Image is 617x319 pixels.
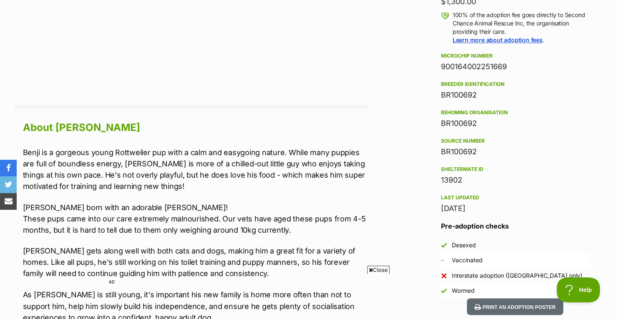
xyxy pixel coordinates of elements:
div: BR100692 [441,89,589,101]
p: 100% of the adoption fee goes directly to Second Chance Animal Rescue Inc, the organisation provi... [453,11,589,44]
span: Unknown [441,256,444,265]
div: BR100692 [441,118,589,129]
h2: About [PERSON_NAME] [23,118,368,137]
iframe: Help Scout Beacon - Open [557,277,600,302]
div: 900164002251669 [441,61,589,73]
p: [PERSON_NAME] gets along well with both cats and dogs, making him a great fit for a variety of ho... [23,245,368,279]
div: Microchip number [441,53,589,59]
div: Vaccinated [452,256,483,264]
div: Last updated [441,194,589,201]
h3: Pre-adoption checks [441,221,589,231]
a: Learn more about adoption fees [453,36,543,43]
div: [DATE] [441,203,589,214]
div: Source number [441,138,589,144]
div: Breeder identification [441,81,589,88]
button: Print an adoption poster [467,298,563,315]
img: Yes [441,242,447,248]
img: No [441,273,447,279]
span: AD [106,277,117,287]
div: BR100692 [441,146,589,158]
div: 13902 [441,174,589,186]
div: Rehoming organisation [441,109,589,116]
p: Benji is a gorgeous young Rottweiler pup with a calm and easygoing nature. While many puppies are... [23,147,368,192]
div: Interstate adoption ([GEOGRAPHIC_DATA] only) [452,271,582,280]
span: Close [367,266,390,274]
div: Sheltermate ID [441,166,589,173]
p: [PERSON_NAME] born with an adorable [PERSON_NAME]! These pups came into our care extremely malnou... [23,202,368,236]
iframe: Advertisement [106,277,511,315]
div: Desexed [452,241,476,249]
